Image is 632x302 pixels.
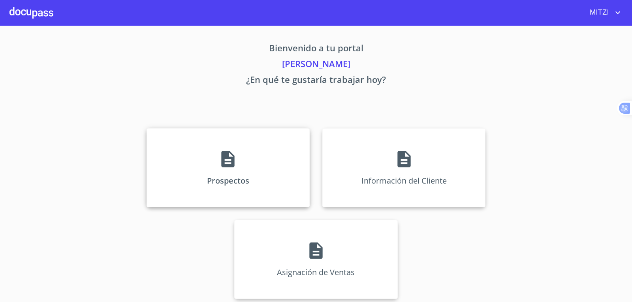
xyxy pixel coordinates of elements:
p: Bienvenido a tu portal [73,41,559,57]
span: MITZI [584,6,613,19]
p: Información del Cliente [361,175,447,186]
p: Prospectos [207,175,249,186]
p: ¿En qué te gustaría trabajar hoy? [73,73,559,89]
p: Asignación de Ventas [277,267,355,278]
p: [PERSON_NAME] [73,57,559,73]
button: account of current user [584,6,623,19]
